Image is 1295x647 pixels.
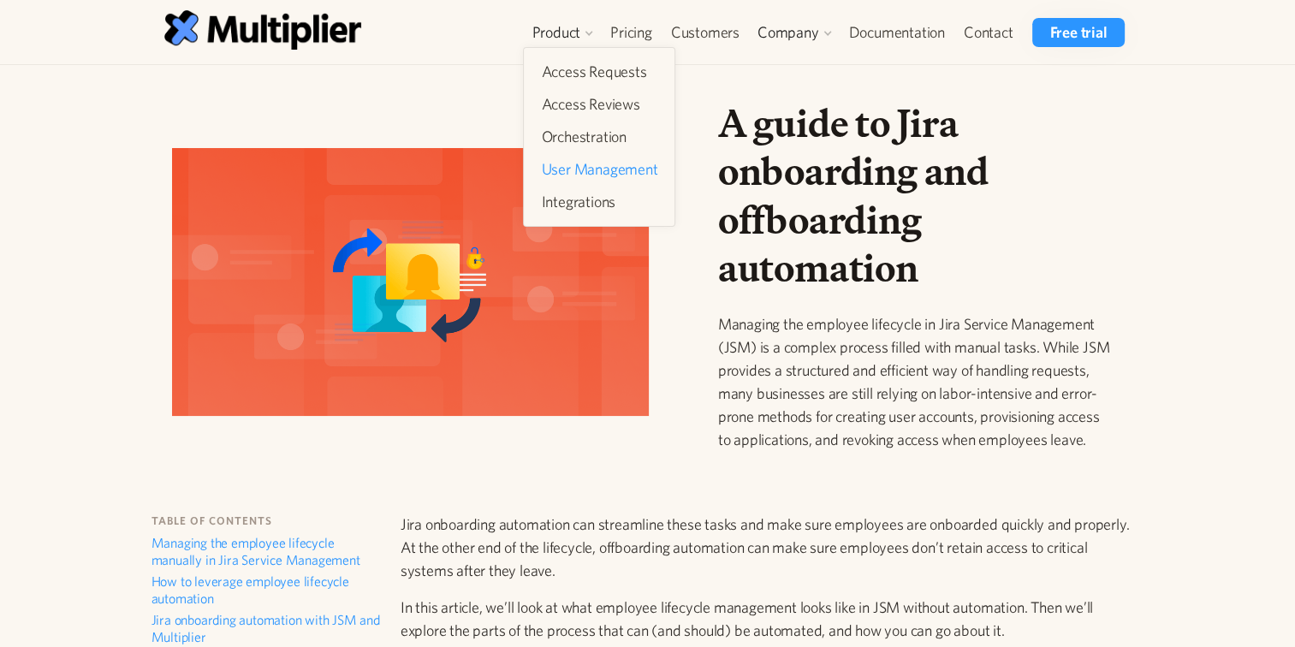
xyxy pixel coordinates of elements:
[532,22,580,43] div: Product
[718,312,1110,451] p: Managing the employee lifecycle in Jira Service Management (JSM) is a complex process filled with...
[534,89,664,120] a: Access Reviews
[718,99,1110,292] h1: A guide to Jira onboarding and offboarding automation
[534,187,664,217] a: Integrations
[401,513,1132,582] p: Jira onboarding automation can streamline these tasks and make sure employees are onboarded quick...
[172,148,649,416] img: A guide to Jira onboarding and offboarding automation
[839,18,953,47] a: Documentation
[534,56,664,87] a: Access Requests
[534,154,664,185] a: User Management
[151,573,383,611] a: How to leverage employee lifecycle automation
[523,47,675,227] nav: Product
[151,534,383,573] a: Managing the employee lifecycle manually in Jira Service Management
[534,122,664,152] a: Orchestration
[151,513,383,530] h6: table of contents
[523,18,601,47] div: Product
[662,18,749,47] a: Customers
[1032,18,1124,47] a: Free trial
[401,596,1132,642] p: In this article, we’ll look at what employee lifecycle management looks like in JSM without autom...
[601,18,662,47] a: Pricing
[757,22,819,43] div: Company
[954,18,1023,47] a: Contact
[749,18,840,47] div: Company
